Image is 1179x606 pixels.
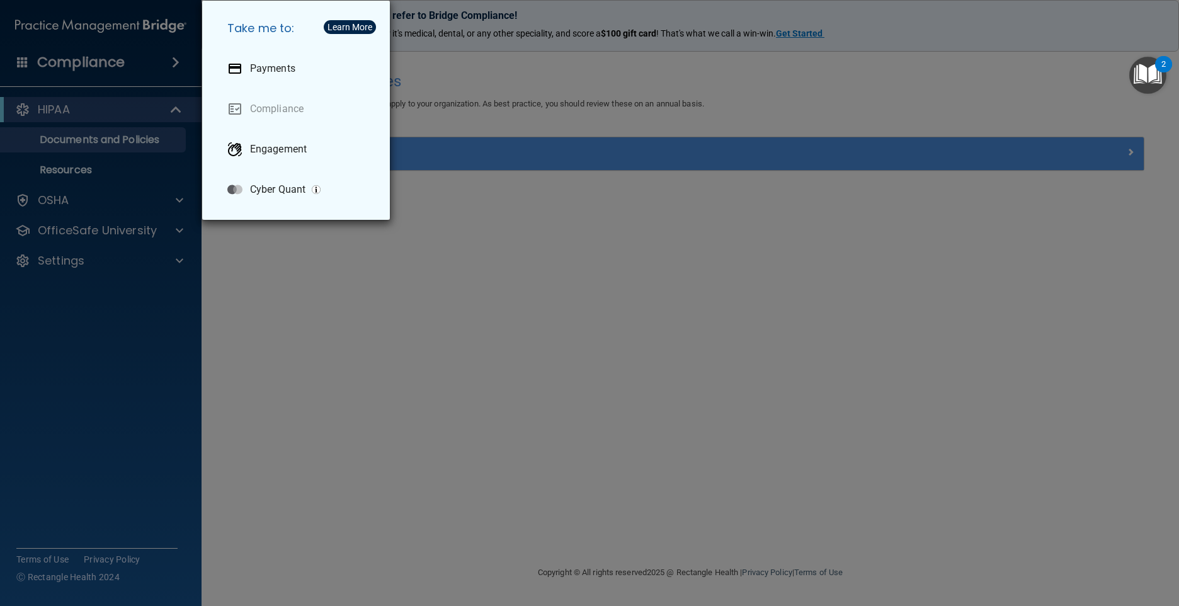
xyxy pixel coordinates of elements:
a: Payments [217,51,380,86]
p: Engagement [250,143,307,156]
h5: Take me to: [217,11,380,46]
a: Compliance [217,91,380,127]
p: Cyber Quant [250,183,305,196]
button: Learn More [324,20,376,34]
a: Cyber Quant [217,172,380,207]
div: Learn More [327,23,372,31]
p: Payments [250,62,295,75]
a: Engagement [217,132,380,167]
